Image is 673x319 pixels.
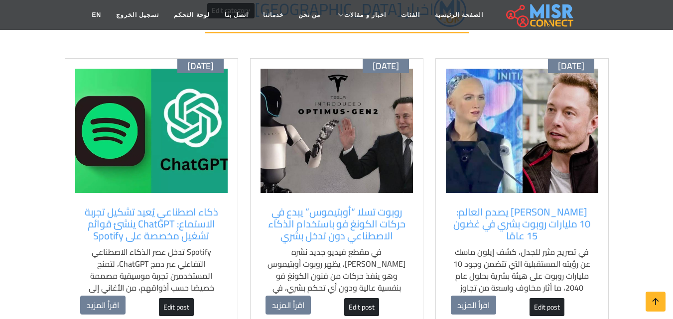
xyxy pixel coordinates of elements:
[451,296,496,315] a: اقرأ المزيد
[80,206,223,242] a: ذكاء اصطناعي يُعيد تشكيل تجربة الاستماع: ChatGPT ينشئ قوائم تشغيل مخصصة على Spotify
[166,5,217,24] a: لوحة التحكم
[446,69,598,193] img: روبوت Optimus من تسلا بتصميم بشري في فعالية We, Robot
[84,5,109,24] a: EN
[217,5,256,24] a: اتصل بنا
[159,298,194,316] a: Edit post
[266,206,408,242] a: روبوت تسلا “أوبتيموس” يبدع في حركات الكونغ فو باستخدام الذكاء الاصطناعي دون تدخل بشري
[506,2,573,27] img: main.misr_connect
[261,69,413,193] img: روبوت تسلا أوبتيموس ينفذ حركات كونغ فو بجانب مدرب بشري
[75,69,228,193] img: واجهة دردشة ChatGPT تعرض اقتراحات موسيقية من Spotify بناءً على طلب المستخدم
[373,61,399,72] span: [DATE]
[266,296,311,315] a: اقرأ المزيد
[530,298,564,316] a: Edit post
[344,298,379,316] a: Edit post
[80,296,126,315] a: اقرأ المزيد
[451,246,593,306] p: في تصريح مثير للجدل، كشف إيلون ماسك عن رؤيته المستقبلية التي تتضمن وجود 10 مليارات روبوت على هيئة...
[451,206,593,242] a: [PERSON_NAME] يصدم العالم: 10 مليارات روبوت بشري في غضون 15 عامًا
[328,5,394,24] a: اخبار و مقالات
[80,246,223,306] p: Spotify تدخل عصر الذكاء الاصطناعي التفاعلي عبر دمج ChatGPT، لتمنح المستخدمين تجربة موسيقية مصممة ...
[109,5,166,24] a: تسجيل الخروج
[427,5,491,24] a: الصفحة الرئيسية
[266,246,408,318] p: في مقطع فيديو جديد نشره [PERSON_NAME]، يظهر روبوت أوبتيموس وهو ينفذ حركات من فنون الكونغ فو بنفسي...
[394,5,427,24] a: الفئات
[344,10,386,19] span: اخبار و مقالات
[187,61,214,72] span: [DATE]
[256,5,291,24] a: خدماتنا
[558,61,584,72] span: [DATE]
[291,5,328,24] a: من نحن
